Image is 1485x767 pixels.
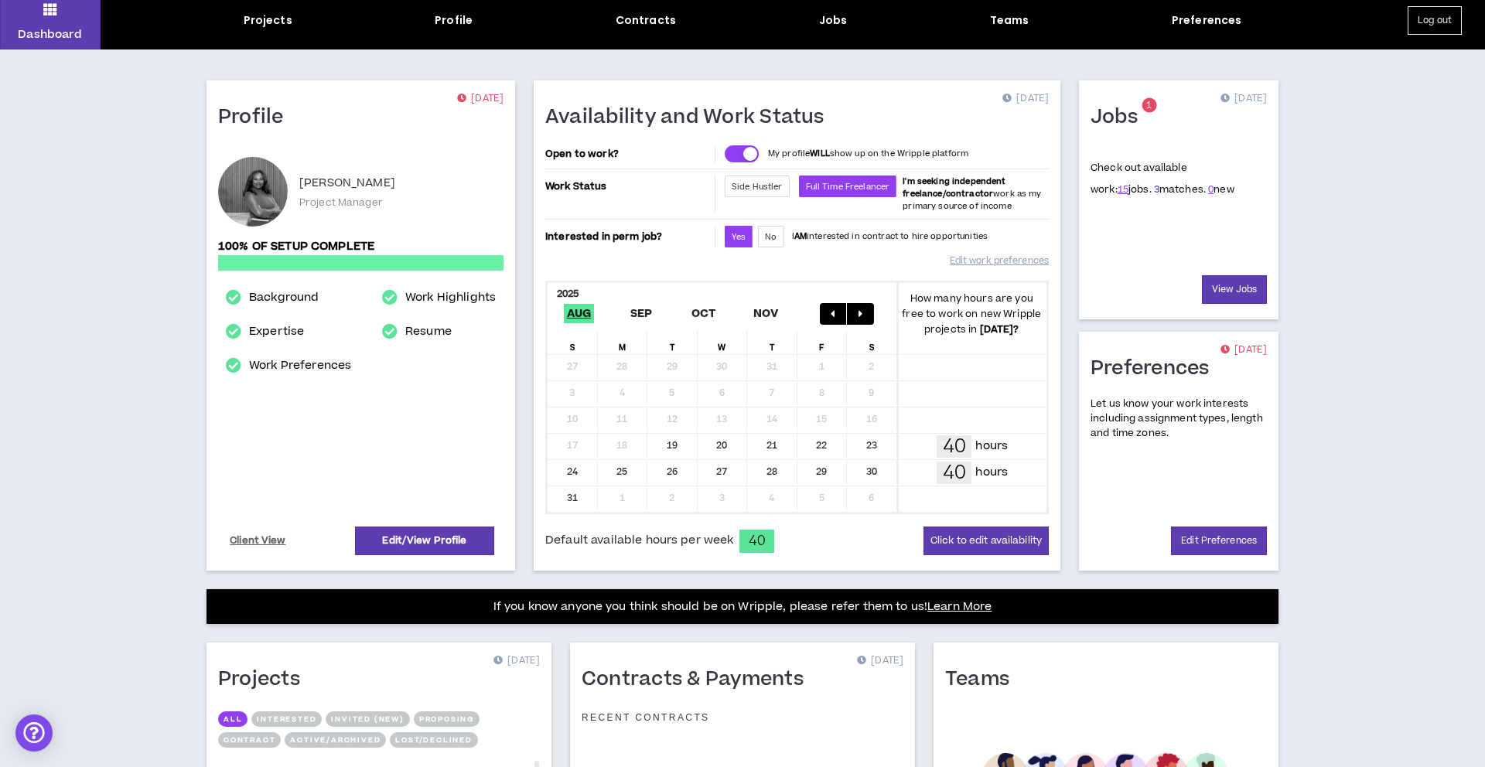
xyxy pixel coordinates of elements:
div: M [598,331,648,354]
p: Recent Contracts [582,711,710,724]
button: Active/Archived [285,732,386,748]
a: Background [249,288,319,307]
div: Teams [990,12,1029,29]
h1: Jobs [1091,105,1149,130]
div: Profile [435,12,473,29]
span: Sep [627,304,656,323]
p: Project Manager [299,196,383,210]
p: Let us know your work interests including assignment types, length and time zones. [1091,397,1267,441]
p: My profile show up on the Wripple platform [768,148,968,160]
button: Invited (new) [326,711,409,727]
button: Proposing [414,711,480,727]
b: 2025 [557,287,579,301]
div: S [548,331,598,354]
a: Expertise [249,322,304,341]
b: I'm seeking independent freelance/contractor [903,176,1005,199]
b: [DATE] ? [980,322,1019,336]
div: S [847,331,897,354]
a: Work Highlights [405,288,496,307]
h1: Teams [945,667,1021,692]
div: T [647,331,698,354]
span: No [765,231,777,243]
h1: Availability and Work Status [545,105,836,130]
p: [DATE] [1220,343,1267,358]
div: F [797,331,848,354]
div: Open Intercom Messenger [15,714,53,752]
a: Learn More [927,598,992,615]
div: Jobs [819,12,848,29]
p: [DATE] [1220,91,1267,107]
span: Nov [750,304,782,323]
p: If you know anyone you think should be on Wripple, please refer them to us! [493,598,992,616]
a: Client View [227,527,288,554]
a: 3 [1154,182,1159,196]
p: Work Status [545,176,712,197]
span: Oct [688,304,719,323]
p: hours [975,464,1008,481]
p: [DATE] [1002,91,1049,107]
p: [DATE] [857,653,903,669]
h1: Preferences [1091,356,1221,381]
div: Kamille W. [218,157,288,227]
a: Edit/View Profile [355,527,494,555]
span: matches. [1154,182,1206,196]
h1: Profile [218,105,295,130]
p: [PERSON_NAME] [299,174,395,193]
div: T [747,331,797,354]
a: 15 [1118,182,1128,196]
a: Edit Preferences [1171,527,1267,555]
span: Aug [564,304,595,323]
span: jobs. [1118,182,1152,196]
strong: AM [794,230,807,242]
button: All [218,711,247,727]
p: 100% of setup complete [218,238,504,255]
a: View Jobs [1202,275,1267,304]
div: Contracts [616,12,676,29]
button: Click to edit availability [923,527,1049,555]
span: Side Hustler [732,181,783,193]
span: Yes [732,231,746,243]
a: 0 [1208,182,1214,196]
a: Resume [405,322,452,341]
p: How many hours are you free to work on new Wripple projects in [897,291,1047,337]
p: Open to work? [545,148,712,160]
a: Edit work preferences [950,247,1049,274]
p: Check out available work: [1091,161,1234,196]
div: W [698,331,748,354]
span: Default available hours per week [545,532,733,549]
h1: Contracts & Payments [582,667,815,692]
p: Interested in perm job? [545,226,712,247]
a: Work Preferences [249,356,351,375]
button: Log out [1408,6,1462,35]
div: Preferences [1172,12,1242,29]
p: Dashboard [18,26,82,43]
button: Lost/Declined [390,732,477,748]
button: Contract [218,732,281,748]
span: work as my primary source of income [903,176,1041,212]
span: 1 [1146,99,1152,112]
sup: 1 [1142,98,1156,113]
p: hours [975,438,1008,455]
p: I interested in contract to hire opportunities [792,230,988,243]
span: new [1208,182,1234,196]
button: Interested [251,711,322,727]
div: Projects [244,12,292,29]
h1: Projects [218,667,312,692]
strong: WILL [810,148,830,159]
p: [DATE] [457,91,504,107]
p: [DATE] [493,653,540,669]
